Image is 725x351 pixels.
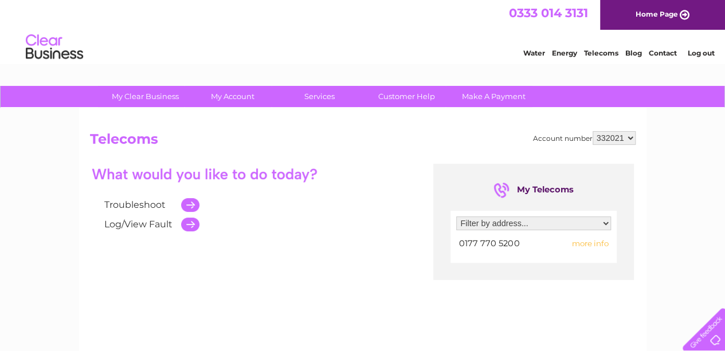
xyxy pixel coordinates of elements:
[359,86,454,107] a: Customer Help
[272,86,367,107] a: Services
[584,49,618,57] a: Telecoms
[104,199,166,210] a: Troubleshoot
[523,49,545,57] a: Water
[98,86,193,107] a: My Clear Business
[552,49,577,57] a: Energy
[92,6,634,56] div: Clear Business is a trading name of Verastar Limited (registered in [GEOGRAPHIC_DATA] No. 3667643...
[687,49,714,57] a: Log out
[90,131,636,153] h2: Telecoms
[533,131,636,145] div: Account number
[25,30,84,65] img: logo.png
[571,239,608,248] span: more info
[446,86,541,107] a: Make A Payment
[493,181,574,199] div: My Telecoms
[649,49,677,57] a: Contact
[104,219,173,230] a: Log/View Fault
[509,6,588,20] a: 0333 014 3131
[625,49,642,57] a: Blog
[459,238,519,249] span: 0177 770 5200
[185,86,280,107] a: My Account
